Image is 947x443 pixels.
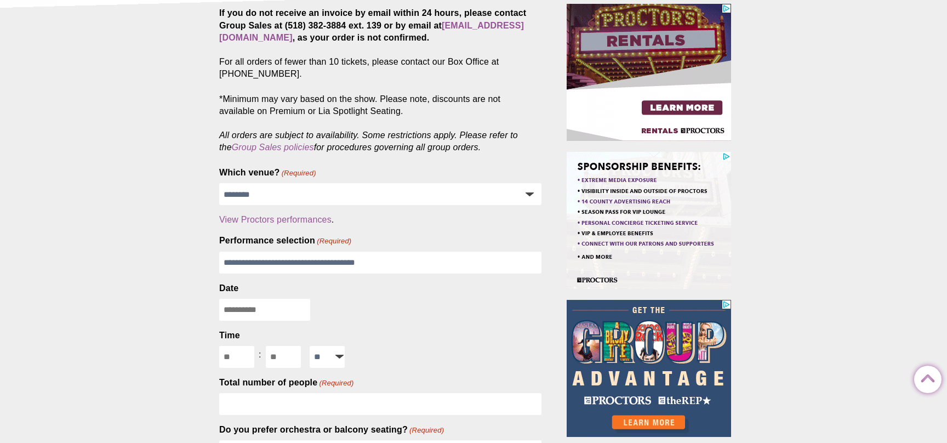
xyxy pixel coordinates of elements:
[219,377,354,389] label: Total number of people
[232,143,314,152] a: Group Sales policies
[318,378,354,388] span: (Required)
[254,346,266,364] div: :
[567,152,731,289] iframe: Advertisement
[219,215,332,224] a: View Proctors performances
[316,236,352,246] span: (Required)
[914,366,936,388] a: Back to Top
[219,8,526,42] strong: If you do not receive an invoice by email within 24 hours, please contact Group Sales at (518) 38...
[219,235,351,247] label: Performance selection
[219,7,541,79] p: For all orders of fewer than 10 tickets, please contact our Box Office at [PHONE_NUMBER].
[219,130,518,152] em: All orders are subject to availability. Some restrictions apply. Please refer to the for procedur...
[219,21,524,42] a: [EMAIL_ADDRESS][DOMAIN_NAME]
[219,214,541,226] div: .
[219,93,541,154] p: *Minimum may vary based on the show. Please note, discounts are not available on Premium or Lia S...
[219,330,240,342] legend: Time
[408,425,444,435] span: (Required)
[219,424,444,436] label: Do you prefer orchestra or balcony seating?
[567,4,731,141] iframe: Advertisement
[219,282,238,294] label: Date
[281,168,316,178] span: (Required)
[567,300,731,437] iframe: Advertisement
[219,167,316,179] label: Which venue?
